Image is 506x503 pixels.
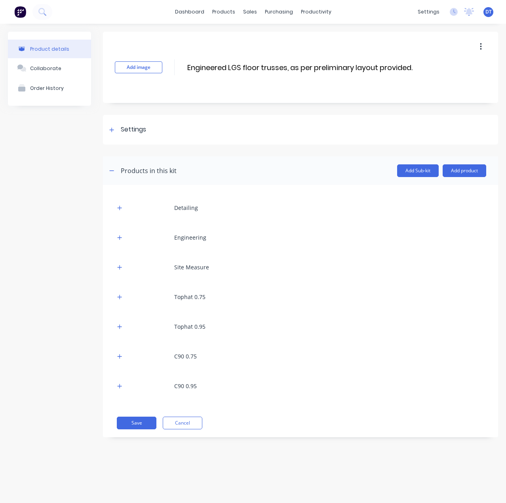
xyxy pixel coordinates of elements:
button: Collaborate [8,58,91,78]
div: productivity [297,6,335,18]
div: Engineering [174,233,206,242]
div: C90 0.95 [174,382,197,390]
div: Products in this kit [121,166,177,175]
a: dashboard [171,6,208,18]
div: Detailing [174,204,198,212]
button: Add product [443,164,486,177]
div: Collaborate [30,65,61,71]
div: Tophat 0.95 [174,322,205,331]
button: Save [117,417,156,429]
button: Cancel [163,417,202,429]
div: Settings [121,125,146,135]
input: Enter kit name [186,62,415,73]
div: C90 0.75 [174,352,197,360]
div: Tophat 0.75 [174,293,205,301]
div: purchasing [261,6,297,18]
div: Site Measure [174,263,209,271]
div: Product details [30,46,69,52]
div: sales [239,6,261,18]
div: products [208,6,239,18]
button: Product details [8,40,91,58]
img: Factory [14,6,26,18]
div: settings [414,6,443,18]
button: Add Sub-kit [397,164,439,177]
div: Order History [30,85,64,91]
span: DT [485,8,492,15]
button: Order History [8,78,91,98]
button: Add image [115,61,162,73]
